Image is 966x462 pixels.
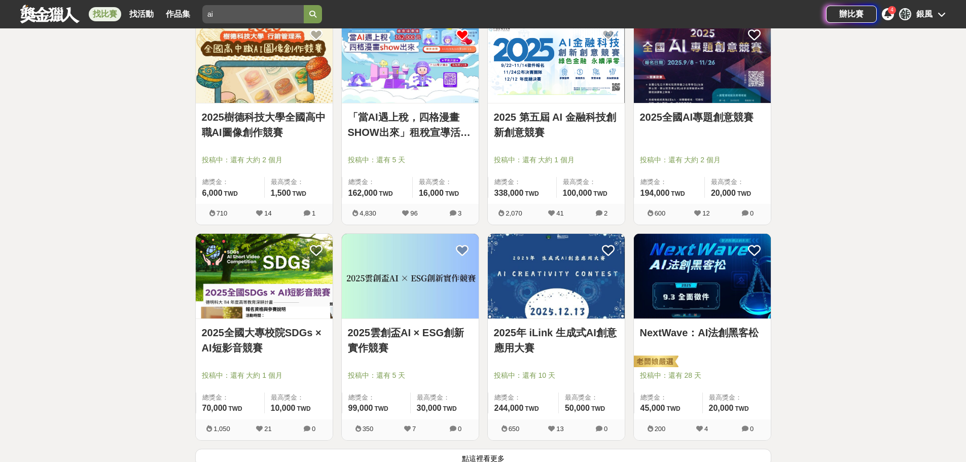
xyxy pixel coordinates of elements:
span: 194,000 [640,189,670,197]
span: 投稿中：還有 5 天 [348,370,473,381]
span: 1,500 [271,189,291,197]
img: Cover Image [634,234,771,318]
span: 0 [604,425,607,433]
span: 0 [312,425,315,433]
span: 0 [750,425,754,433]
span: 最高獎金： [271,393,327,403]
img: Cover Image [488,234,625,318]
span: 45,000 [640,404,665,412]
span: 總獎金： [494,177,550,187]
img: 老闆娘嚴選 [632,355,678,369]
span: 總獎金： [202,177,258,187]
span: TWD [591,405,605,412]
a: 2025雲創盃AI × ESG創新實作競賽 [348,325,473,356]
span: 1 [312,209,315,217]
a: Cover Image [634,19,771,104]
span: 338,000 [494,189,524,197]
span: 3 [458,209,461,217]
span: TWD [379,190,392,197]
span: 200 [655,425,666,433]
span: 600 [655,209,666,217]
span: TWD [297,405,310,412]
span: 總獎金： [348,177,406,187]
img: Cover Image [488,19,625,103]
span: 投稿中：還有 10 天 [494,370,619,381]
span: TWD [671,190,685,197]
span: 最高獎金： [565,393,619,403]
span: 41 [556,209,563,217]
span: TWD [445,190,459,197]
img: Cover Image [196,234,333,318]
a: 辦比賽 [826,6,877,23]
img: Cover Image [342,234,479,318]
span: TWD [443,405,456,412]
span: 2 [604,209,607,217]
span: 13 [556,425,563,433]
span: 6,000 [202,189,223,197]
span: TWD [224,190,238,197]
span: 2,070 [506,209,522,217]
a: Cover Image [196,19,333,104]
span: 最高獎金： [419,177,473,187]
span: 50,000 [565,404,590,412]
span: 14 [264,209,271,217]
img: Cover Image [196,19,333,103]
span: 4,830 [360,209,376,217]
span: 總獎金： [640,393,696,403]
a: 2025年 iLink 生成式AI創意應用大賽 [494,325,619,356]
span: 350 [363,425,374,433]
a: 2025全國AI專題創意競賽 [640,110,765,125]
span: TWD [374,405,388,412]
span: TWD [666,405,680,412]
a: 找比賽 [89,7,121,21]
span: 710 [217,209,228,217]
span: 投稿中：還有 28 天 [640,370,765,381]
span: 650 [509,425,520,433]
a: Cover Image [342,19,479,104]
a: 找活動 [125,7,158,21]
span: 總獎金： [202,393,258,403]
input: 2025土地銀行校園金融創意挑戰賽：從你出發 開啟智慧金融新頁 [202,5,304,23]
a: 2025樹德科技大學全國高中職AI圖像創作競賽 [202,110,327,140]
a: 作品集 [162,7,194,21]
span: TWD [525,405,539,412]
span: 投稿中：還有 5 天 [348,155,473,165]
span: 20,000 [711,189,736,197]
span: 最高獎金： [271,177,327,187]
span: 0 [750,209,754,217]
span: TWD [293,190,306,197]
span: 96 [410,209,417,217]
div: 銀風 [916,8,933,20]
span: 70,000 [202,404,227,412]
img: Cover Image [342,19,479,103]
span: TWD [737,190,751,197]
span: 總獎金： [494,393,552,403]
div: 銀 [899,8,911,20]
span: 投稿中：還有 大約 2 個月 [202,155,327,165]
span: 最高獎金： [563,177,619,187]
span: 7 [412,425,416,433]
span: 162,000 [348,189,378,197]
span: 100,000 [563,189,592,197]
span: 投稿中：還有 大約 1 個月 [494,155,619,165]
span: 最高獎金： [711,177,765,187]
img: Cover Image [634,19,771,103]
span: 0 [458,425,461,433]
span: 12 [702,209,709,217]
span: TWD [593,190,607,197]
span: TWD [735,405,748,412]
span: 最高獎金： [417,393,473,403]
span: 投稿中：還有 大約 2 個月 [640,155,765,165]
a: 2025 第五屆 AI 金融科技創新創意競賽 [494,110,619,140]
span: 20,000 [709,404,734,412]
span: 16,000 [419,189,444,197]
span: 4 [890,7,893,13]
span: TWD [228,405,242,412]
span: 4 [704,425,708,433]
span: 21 [264,425,271,433]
